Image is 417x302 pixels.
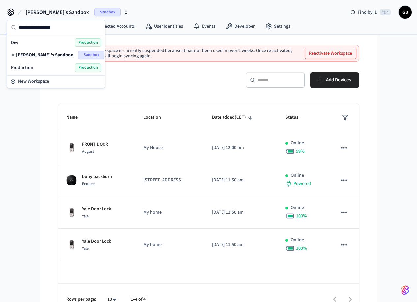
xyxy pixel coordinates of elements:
div: Suggestions [7,35,105,75]
p: My home [143,241,196,248]
span: Production [75,38,101,47]
span: 100 % [296,245,307,252]
p: My House [143,144,196,151]
span: Powered [293,180,311,187]
span: Dev [11,39,18,46]
span: Find by ID [358,9,378,15]
button: Add Devices [310,72,359,88]
span: ⌘ K [380,9,391,15]
img: Yale Assure Touchscreen Wifi Smart Lock, Satin Nickel, Front [66,143,77,153]
p: My home [143,209,196,216]
table: sticky table [58,104,359,261]
button: GB [399,6,412,19]
button: Reactivate Workspace [305,48,356,59]
p: Online [291,237,304,244]
img: Yale Assure Touchscreen Wifi Smart Lock, Satin Nickel, Front [66,240,77,250]
a: Events [188,20,221,32]
p: This sandbox workspace is currently suspended because it has not been used in over 2 weeks. Once ... [69,48,302,59]
h5: Devices [58,72,205,86]
p: Yale Door Lock [82,238,111,245]
span: New Workspace [18,78,49,85]
span: Yale [82,246,89,251]
img: ecobee_lite_3 [66,175,77,186]
p: Online [291,140,304,147]
p: bony backburn [82,173,112,180]
p: Online [291,172,304,179]
span: GB [399,6,411,18]
p: [DATE] 11:50 am [212,209,269,216]
span: Status [285,112,307,123]
span: August [82,149,94,154]
span: Ecobee [82,181,95,187]
span: Date added(CET) [212,112,254,123]
a: Connected Accounts [80,20,140,32]
img: Yale Assure Touchscreen Wifi Smart Lock, Satin Nickel, Front [66,207,77,218]
p: FRONT DOOR [82,141,108,148]
button: New Workspace [8,76,104,87]
p: [DATE] 11:50 am [212,241,269,248]
p: [DATE] 11:50 am [212,177,269,184]
span: Add Devices [326,76,351,84]
p: Online [291,204,304,211]
p: [DATE] 12:00 pm [212,144,269,151]
span: Production [11,64,33,71]
a: Developer [221,20,260,32]
a: User Identities [140,20,188,32]
span: Sandbox [78,51,104,59]
span: 99 % [296,148,305,155]
span: [PERSON_NAME]'s Sandbox [16,52,73,58]
span: Yale [82,213,89,219]
p: [STREET_ADDRESS] [143,177,196,184]
span: Sandbox [94,8,121,16]
span: [PERSON_NAME]'s Sandbox [26,8,89,16]
p: Yale Door Lock [82,206,111,213]
span: Production [75,63,101,72]
img: SeamLogoGradient.69752ec5.svg [401,285,409,295]
span: Location [143,112,169,123]
a: Settings [260,20,296,32]
div: Find by ID⌘ K [345,6,396,18]
span: Name [66,112,86,123]
span: 100 % [296,213,307,219]
a: Devices [1,20,36,32]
